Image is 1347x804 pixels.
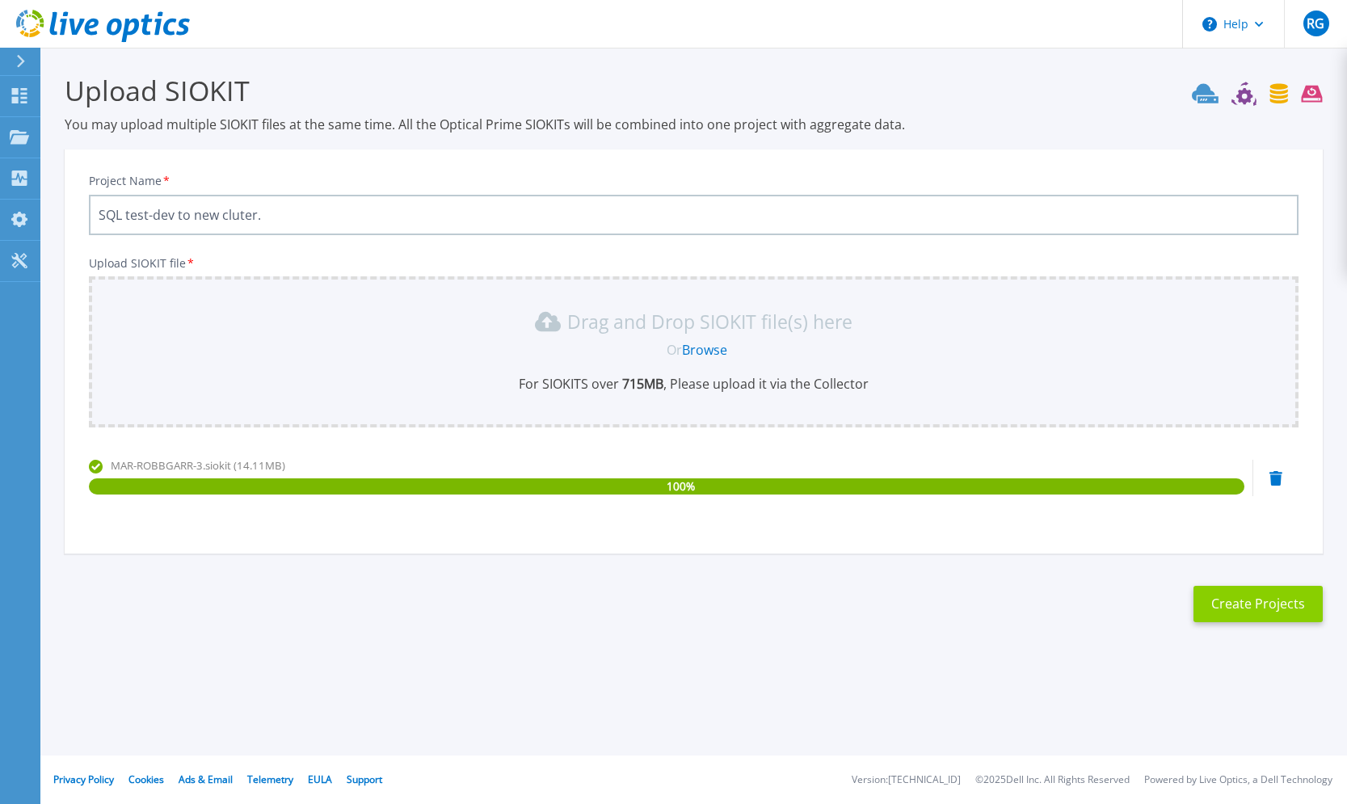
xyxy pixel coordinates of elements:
[89,257,1299,270] p: Upload SIOKIT file
[667,478,695,495] span: 100 %
[99,375,1289,393] p: For SIOKITS over , Please upload it via the Collector
[89,195,1299,235] input: Enter Project Name
[975,775,1130,785] li: © 2025 Dell Inc. All Rights Reserved
[1144,775,1332,785] li: Powered by Live Optics, a Dell Technology
[619,375,663,393] b: 715 MB
[99,309,1289,393] div: Drag and Drop SIOKIT file(s) here OrBrowseFor SIOKITS over 715MB, Please upload it via the Collector
[65,116,1323,133] p: You may upload multiple SIOKIT files at the same time. All the Optical Prime SIOKITs will be comb...
[53,772,114,786] a: Privacy Policy
[347,772,382,786] a: Support
[308,772,332,786] a: EULA
[128,772,164,786] a: Cookies
[1193,586,1323,622] button: Create Projects
[89,175,171,187] label: Project Name
[567,314,852,330] p: Drag and Drop SIOKIT file(s) here
[682,341,727,359] a: Browse
[111,458,285,473] span: MAR-ROBBGARR-3.siokit (14.11MB)
[667,341,682,359] span: Or
[65,72,1323,109] h3: Upload SIOKIT
[179,772,233,786] a: Ads & Email
[852,775,961,785] li: Version: [TECHNICAL_ID]
[247,772,293,786] a: Telemetry
[1307,17,1324,30] span: RG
